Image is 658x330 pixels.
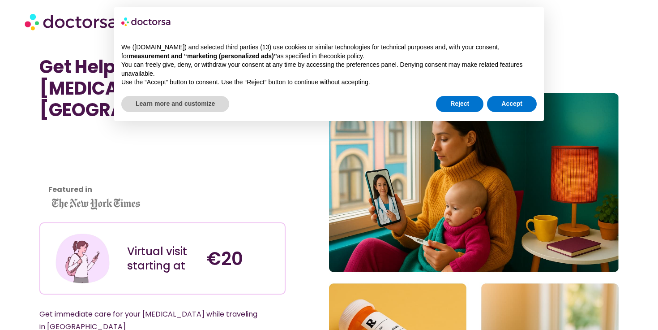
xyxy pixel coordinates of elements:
[121,61,537,78] p: You can freely give, deny, or withdraw your consent at any time by accessing the preferences pane...
[487,96,537,112] button: Accept
[121,78,537,87] p: Use the “Accept” button to consent. Use the “Reject” button to continue without accepting.
[48,184,92,195] strong: Featured in
[44,134,124,201] iframe: Customer reviews powered by Trustpilot
[121,96,229,112] button: Learn more and customize
[121,43,537,61] p: We ([DOMAIN_NAME]) and selected third parties (13) use cookies or similar technologies for techni...
[121,14,171,29] img: logo
[436,96,483,112] button: Reject
[327,52,363,60] a: cookie policy
[128,52,277,60] strong: measurement and “marketing (personalized ads)”
[54,230,111,287] img: Illustration depicting a young woman in a casual outfit, engaged with her smartphone. She has a p...
[207,248,278,269] h4: €20
[127,244,198,273] div: Virtual visit starting at
[39,56,286,121] h1: Get Help for a [MEDICAL_DATA] in [GEOGRAPHIC_DATA]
